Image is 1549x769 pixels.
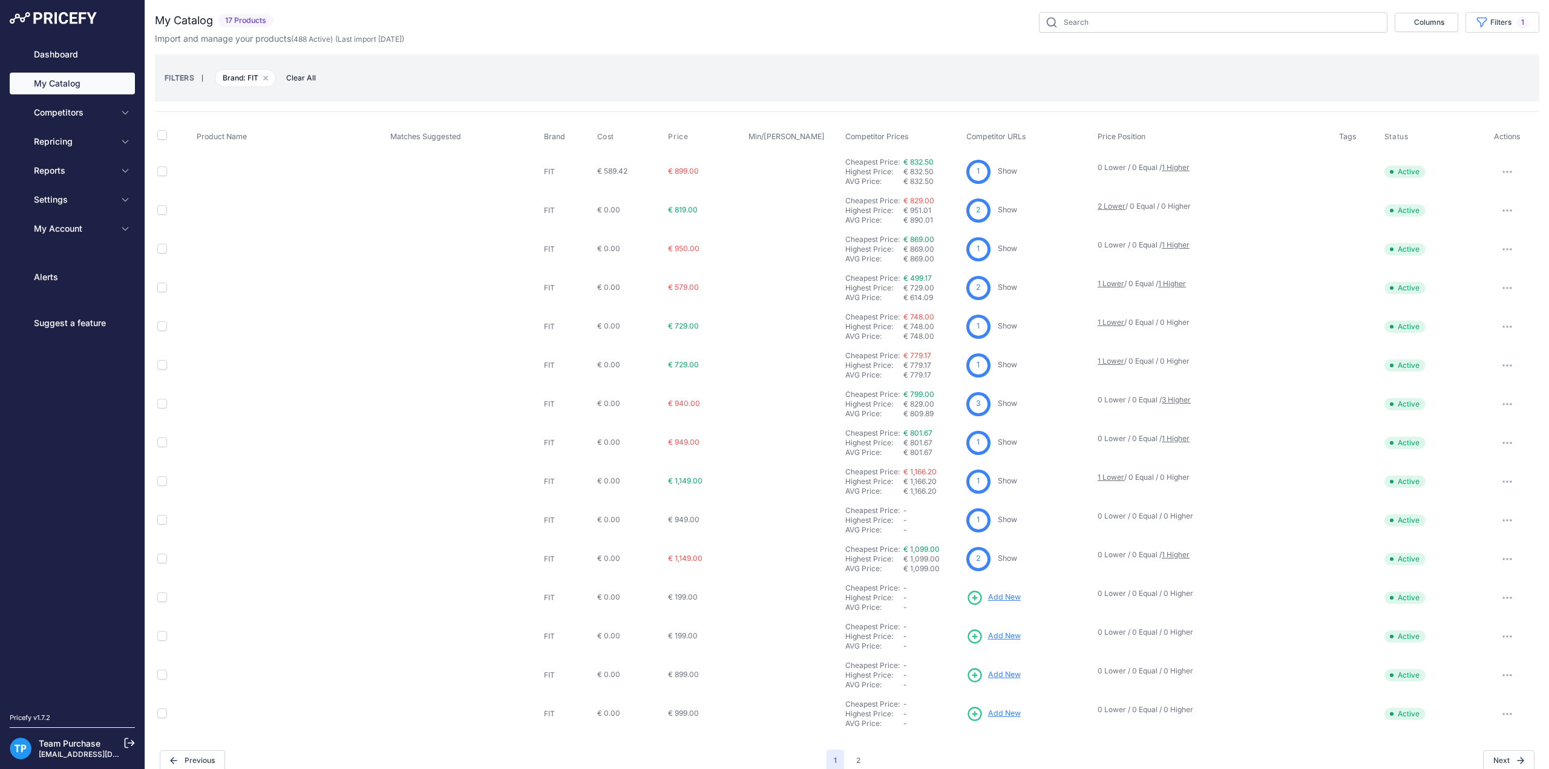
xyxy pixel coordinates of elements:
span: € 832.50 [903,167,934,176]
span: € 899.00 [668,166,699,175]
a: 1 Lower [1098,318,1124,327]
button: Status [1384,132,1411,142]
div: AVG Price: [845,564,903,574]
span: Brand [544,132,565,141]
div: € 801.67 [903,448,961,457]
a: Suggest a feature [10,312,135,334]
span: € 579.00 [668,283,699,292]
span: Active [1384,359,1426,371]
span: Active [1384,553,1426,565]
span: € 589.42 [597,166,627,175]
span: My Account [34,223,113,235]
div: AVG Price: [845,215,903,225]
button: Columns [1395,13,1458,32]
a: Show [998,515,1017,524]
a: 1 Lower [1098,473,1124,482]
a: Team Purchase [39,738,100,748]
div: Highest Price: [845,515,903,525]
p: / 0 Equal / [1098,279,1326,289]
span: € 0.00 [597,708,620,718]
div: € 614.09 [903,293,961,303]
div: Highest Price: [845,399,903,409]
div: Highest Price: [845,632,903,641]
a: € 832.50 [903,157,934,166]
a: Dashboard [10,44,135,65]
span: Price Position [1098,132,1145,141]
span: Active [1384,514,1426,526]
span: - [903,670,907,679]
div: AVG Price: [845,293,903,303]
span: Cost [597,132,614,142]
span: € 829.00 [903,399,934,408]
p: FIT [544,477,592,486]
input: Search [1039,12,1387,33]
p: 0 Lower / 0 Equal / [1098,434,1326,443]
a: € 869.00 [903,235,934,244]
span: € 729.00 [668,321,699,330]
a: € 779.17 [903,351,931,360]
span: € 0.00 [597,399,620,408]
a: Cheapest Price: [845,157,900,166]
span: Active [1384,476,1426,488]
span: 1 [977,514,980,526]
span: - [903,506,907,515]
span: Active [1384,205,1426,217]
div: € 779.17 [903,370,961,380]
span: € 1,149.00 [668,554,702,563]
p: 0 Lower / 0 Equal / 0 Higher [1098,705,1326,715]
button: Repricing [10,131,135,152]
p: 0 Lower / 0 Equal / 0 Higher [1098,511,1326,521]
span: Min/[PERSON_NAME] [748,132,825,141]
a: Cheapest Price: [845,428,900,437]
a: My Catalog [10,73,135,94]
p: FIT [544,670,592,680]
div: AVG Price: [845,409,903,419]
span: Clear All [280,72,322,84]
div: Highest Price: [845,322,903,332]
div: € 748.00 [903,332,961,341]
span: - [903,699,907,708]
p: Import and manage your products [155,33,404,45]
span: € 899.00 [668,670,699,679]
span: Settings [34,194,113,206]
span: € 819.00 [668,205,698,214]
span: Active [1384,437,1426,449]
a: Cheapest Price: [845,545,900,554]
span: € 951.01 [903,206,931,215]
div: € 890.01 [903,215,961,225]
span: Reports [34,165,113,177]
p: 0 Lower / 0 Equal / [1098,395,1326,405]
span: Price [668,132,688,142]
a: Add New [966,628,1021,645]
small: FILTERS [165,73,194,82]
p: FIT [544,399,592,409]
span: € 0.00 [597,283,620,292]
span: € 199.00 [668,631,698,640]
p: 0 Lower / 0 Equal / 0 Higher [1098,666,1326,676]
div: AVG Price: [845,332,903,341]
a: Cheapest Price: [845,196,900,205]
div: AVG Price: [845,448,903,457]
span: Active [1384,166,1426,178]
a: Show [998,205,1017,214]
span: € 949.00 [668,437,699,447]
span: € 1,099.00 [903,554,940,563]
p: FIT [544,206,592,215]
a: € 829.00 [903,196,934,205]
p: FIT [544,283,592,293]
span: Active [1384,669,1426,681]
span: 1 [977,321,980,332]
span: € 0.00 [597,321,620,330]
div: AVG Price: [845,641,903,651]
a: Show [998,360,1017,369]
a: 2 Lower [1098,201,1125,211]
a: Cheapest Price: [845,506,900,515]
a: Cheapest Price: [845,583,900,592]
a: Alerts [10,266,135,288]
span: ( ) [291,34,333,44]
span: 1 [977,437,980,448]
a: Show [998,437,1017,447]
div: € 869.00 [903,254,961,264]
button: Cost [597,132,617,142]
div: AVG Price: [845,525,903,535]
